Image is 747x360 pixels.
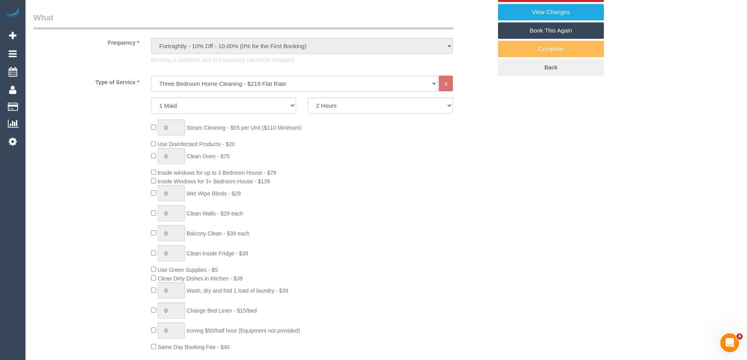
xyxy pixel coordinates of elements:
[158,275,243,282] span: Clean Dirty Dishes in Kitchen - $39
[187,230,249,237] span: Balcony Clean - $39 each
[187,250,248,257] span: Clean Inside Fridge - $39
[187,327,300,334] span: Ironing $50/half hour (Equipment not provided)
[187,190,241,197] span: Wet Wipe Blinds - $29
[158,267,218,273] span: Use Green Supplies - $5
[5,8,20,19] img: Automaid Logo
[27,76,145,86] label: Type of Service *
[498,4,604,20] a: View Changes
[187,210,243,217] span: Clean Walls - $29 each
[187,288,288,294] span: Wash, dry and fold 1 load of laundry - $39
[720,333,739,352] iframe: Intercom live chat
[187,308,257,314] span: Change Bed Linen - $15/bed
[498,59,604,76] a: Back
[158,170,276,176] span: Inside windows for up to 3 Bedroom House - $79
[498,22,604,39] a: Book This Again
[33,12,454,29] legend: What
[158,344,230,350] span: Same Day Booking Fee - $40
[187,153,230,159] span: Clean Oven - $75
[158,141,235,147] span: Use Disinfectant Products - $20
[151,56,453,64] p: Booking is complete and its Frequency cannot be changed
[158,178,270,185] span: Inside Windows for 3+ Bedroom House - $139
[187,125,302,131] span: Steam Cleaning - $55 per Unit ($110 Minimum)
[736,333,743,340] span: 4
[27,36,145,47] label: Frequency *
